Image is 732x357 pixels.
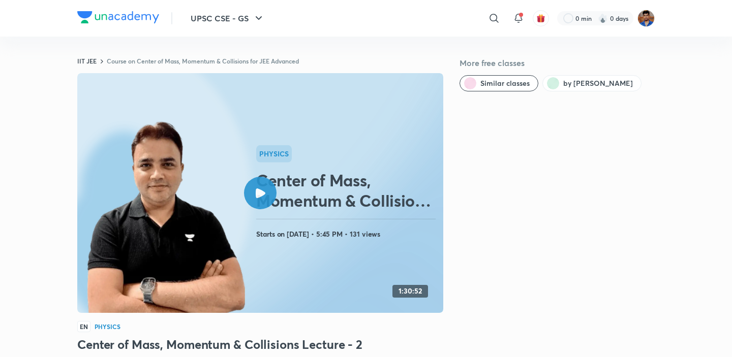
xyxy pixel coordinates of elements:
h4: Starts on [DATE] • 5:45 PM • 131 views [256,228,439,241]
img: Company Logo [77,11,159,23]
img: avatar [536,14,545,23]
span: EN [77,321,90,332]
button: avatar [533,10,549,26]
h3: Center of Mass, Momentum & Collisions Lecture - 2 [77,336,443,352]
a: IIT JEE [77,57,97,65]
a: Company Logo [77,11,159,26]
img: Chandra [637,10,655,27]
a: Course on Center of Mass, Momentum & Collisions for JEE Advanced [107,57,299,65]
span: Similar classes [480,78,530,88]
button: Similar classes [460,75,538,91]
h2: Center of Mass, Momentum & Collisions Lecture - 2 [256,170,439,211]
button: by Rohit Mishra [542,75,642,91]
h4: 1:30:52 [399,287,422,296]
h5: More free classes [460,57,655,69]
span: by Rohit Mishra [563,78,633,88]
img: streak [598,13,608,23]
button: UPSC CSE - GS [185,8,271,28]
h4: Physics [95,323,120,330]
